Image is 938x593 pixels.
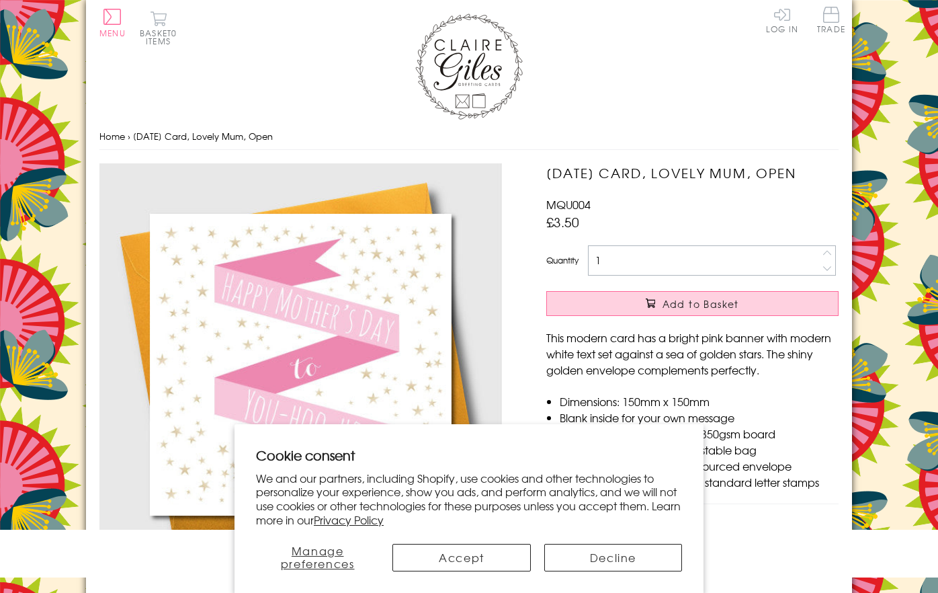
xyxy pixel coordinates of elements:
span: Menu [99,27,126,39]
label: Quantity [546,254,579,266]
span: Trade [817,7,845,33]
img: Mother's Day Card, Lovely Mum, Open [99,163,503,566]
span: MQU004 [546,196,591,212]
img: Claire Giles Greetings Cards [415,13,523,120]
p: This modern card has a bright pink banner with modern white text set against a sea of golden star... [546,329,839,378]
h2: Cookie consent [256,446,682,465]
a: Log In [766,7,798,33]
button: Manage preferences [256,544,379,571]
p: We and our partners, including Shopify, use cookies and other technologies to personalize your ex... [256,471,682,527]
button: Decline [544,544,682,571]
li: Dimensions: 150mm x 150mm [560,393,839,409]
span: £3.50 [546,212,579,231]
button: Accept [392,544,530,571]
h1: [DATE] Card, Lovely Mum, Open [546,163,839,183]
a: Privacy Policy [314,512,384,528]
nav: breadcrumbs [99,123,839,151]
span: [DATE] Card, Lovely Mum, Open [133,130,273,143]
a: Trade [817,7,845,36]
button: Add to Basket [546,291,839,316]
button: Basket0 items [140,11,177,45]
a: Home [99,130,125,143]
li: Blank inside for your own message [560,409,839,426]
span: Manage preferences [281,543,355,571]
span: 0 items [146,27,177,47]
span: Add to Basket [663,297,739,311]
button: Menu [99,9,126,37]
span: › [128,130,130,143]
